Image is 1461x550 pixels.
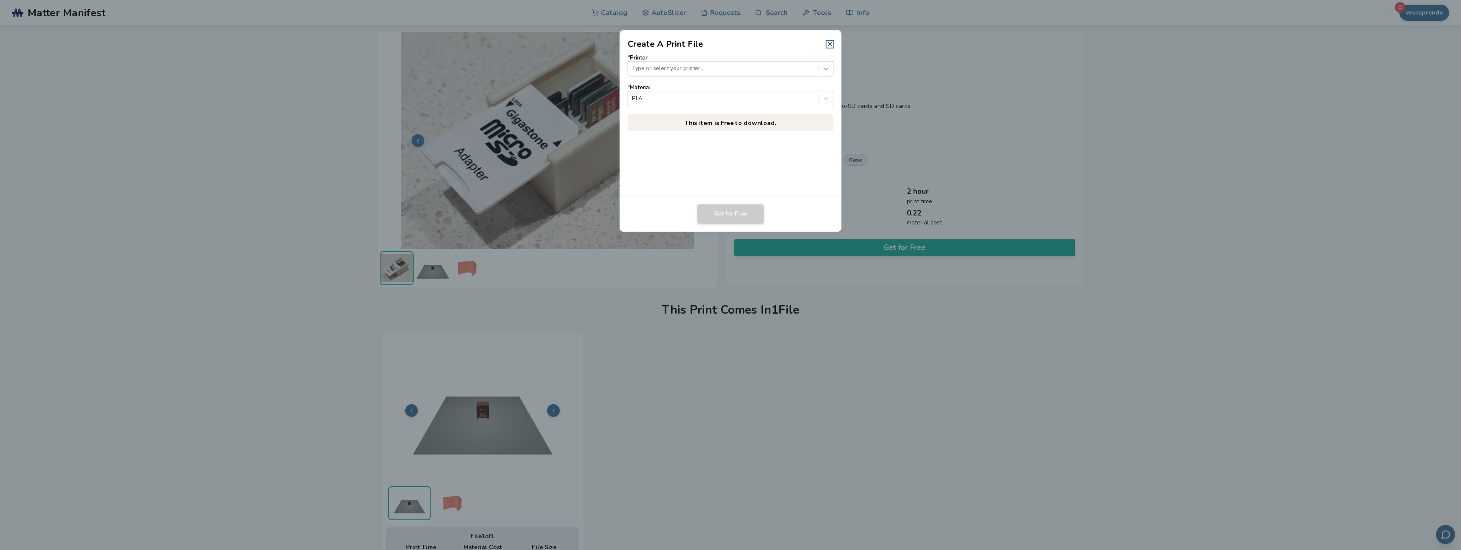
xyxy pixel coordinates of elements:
label: Printer [628,54,834,76]
label: Material [628,84,834,106]
input: *MaterialPLA [632,95,634,102]
input: *PrinterType or select your printer... [632,65,634,72]
h2: Create A Print File [628,38,703,50]
button: Get for Free [697,204,764,224]
p: This item is Free to download. [628,114,834,131]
